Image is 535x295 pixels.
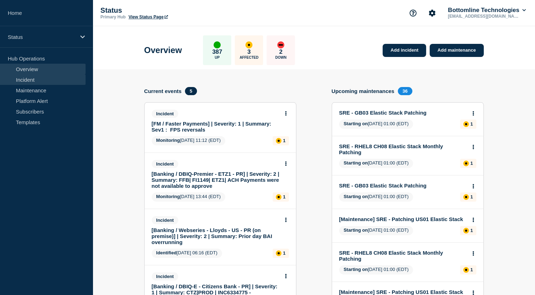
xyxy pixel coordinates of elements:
span: [DATE] 01:00 (EDT) [339,265,413,274]
p: 1 [470,194,473,199]
div: affected [463,161,469,166]
div: affected [463,194,469,200]
span: Identified [156,250,177,255]
div: affected [463,228,469,233]
span: Monitoring [156,194,180,199]
a: Add maintenance [430,44,483,57]
span: [DATE] 11:12 (EDT) [152,136,226,145]
span: Incident [152,272,179,280]
a: Add incident [383,44,426,57]
span: 36 [398,87,412,95]
p: [EMAIL_ADDRESS][DOMAIN_NAME] [447,14,520,19]
div: down [277,41,284,48]
button: Support [406,6,420,21]
span: 5 [185,87,197,95]
span: [DATE] 01:00 (EDT) [339,159,413,168]
span: Starting on [344,227,368,233]
a: [Banking / Webseries - Lloyds - US - PR (on premise)] | Severity: 2 | Summary: Prior day BAI over... [152,227,279,245]
p: 1 [470,228,473,233]
a: [Banking / DBIQ-Premier - ETZ1 - PR] | Severity: 2 | Summary: FFB| FI1149| ETZ1| ACH Payments wer... [152,171,279,189]
div: affected [463,267,469,273]
span: Incident [152,216,179,224]
p: 1 [283,250,285,256]
p: Affected [240,56,258,59]
span: Monitoring [156,138,180,143]
div: affected [276,138,281,144]
div: up [214,41,221,48]
span: [DATE] 01:00 (EDT) [339,120,413,129]
span: Incident [152,160,179,168]
span: Incident [152,110,179,118]
span: Starting on [344,121,368,126]
span: [DATE] 01:00 (EDT) [339,192,413,202]
p: 1 [283,194,285,199]
p: 387 [212,48,222,56]
p: 3 [248,48,251,56]
span: [DATE] 01:00 (EDT) [339,226,413,235]
div: affected [276,250,281,256]
a: [Maintenance] SRE - Patching US01 Elastic Stack [339,289,467,295]
h1: Overview [144,45,182,55]
span: Starting on [344,160,368,166]
a: [Maintenance] SRE - Patching US01 Elastic Stack [339,216,467,222]
button: Bottomline Technologies [447,7,527,14]
p: Down [275,56,286,59]
a: SRE - GB03 Elastic Stack Patching [339,183,467,189]
p: 2 [279,48,283,56]
a: [FM / Faster Payments] | Severity: 1 | Summary: Sev1 : FPS reversals [152,121,279,133]
p: Status [100,6,242,15]
span: [DATE] 06:16 (EDT) [152,249,222,258]
p: 1 [283,138,285,143]
span: [DATE] 13:44 (EDT) [152,192,226,202]
p: Status [8,34,76,40]
a: SRE - GB03 Elastic Stack Patching [339,110,467,116]
span: Starting on [344,194,368,199]
p: 1 [470,161,473,166]
div: affected [463,121,469,127]
p: 1 [470,267,473,272]
p: 1 [470,121,473,127]
h4: Upcoming maintenances [332,88,395,94]
p: Primary Hub [100,15,126,19]
div: affected [245,41,252,48]
span: Starting on [344,267,368,272]
a: SRE - RHEL8 CH08 Elastic Stack Monthly Patching [339,143,467,155]
h4: Current events [144,88,182,94]
div: affected [276,194,281,200]
a: View Status Page [128,15,168,19]
a: SRE - RHEL8 CH08 Elastic Stack Monthly Patching [339,250,467,262]
button: Account settings [425,6,440,21]
p: Up [215,56,220,59]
